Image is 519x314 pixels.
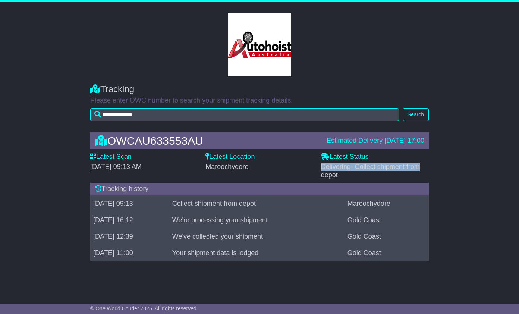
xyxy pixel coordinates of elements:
[169,245,345,261] td: Your shipment data is lodged
[90,183,429,195] div: Tracking history
[205,153,255,161] label: Latest Location
[169,195,345,212] td: Collect shipment from depot
[205,163,248,170] span: Maroochydore
[90,245,169,261] td: [DATE] 11:00
[321,153,369,161] label: Latest Status
[169,212,345,228] td: We're processing your shipment
[403,108,429,121] button: Search
[345,195,429,212] td: Maroochydore
[90,212,169,228] td: [DATE] 16:12
[345,228,429,245] td: Gold Coast
[169,228,345,245] td: We've collected your shipment
[345,245,429,261] td: Gold Coast
[345,212,429,228] td: Gold Coast
[90,163,142,170] span: [DATE] 09:13 AM
[321,163,420,179] span: Delivering
[91,135,323,147] div: OWCAU633553AU
[321,163,420,179] span: - Collect shipment from depot
[90,195,169,212] td: [DATE] 09:13
[327,137,424,145] div: Estimated Delivery [DATE] 17:00
[90,97,429,105] p: Please enter OWC number to search your shipment tracking details.
[228,13,291,76] img: GetCustomerLogo
[90,84,429,95] div: Tracking
[90,153,132,161] label: Latest Scan
[90,305,198,311] span: © One World Courier 2025. All rights reserved.
[90,228,169,245] td: [DATE] 12:39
